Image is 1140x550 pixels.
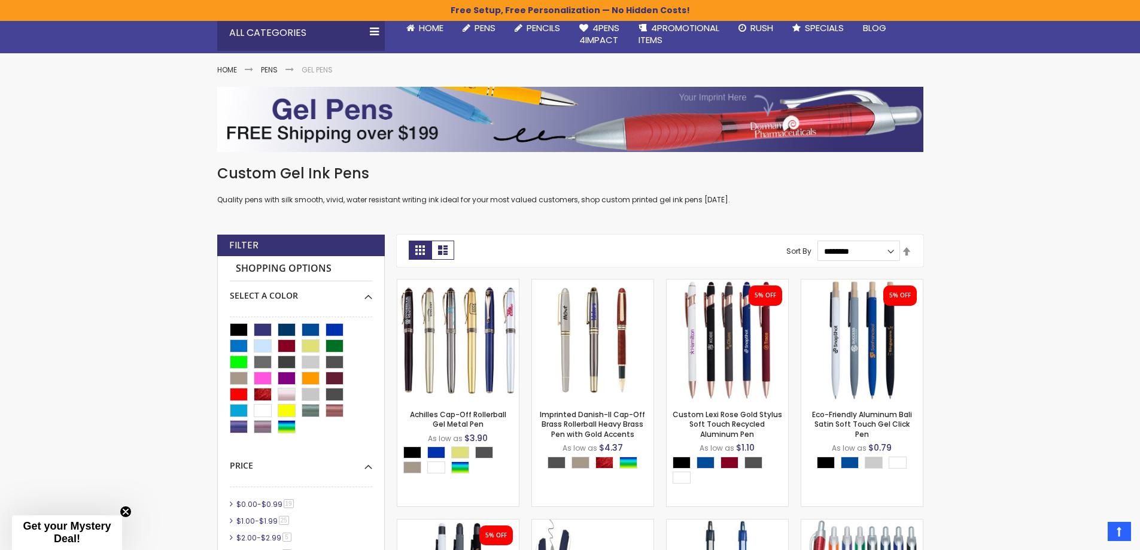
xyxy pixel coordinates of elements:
[12,515,122,550] div: Get your Mystery Deal!Close teaser
[23,520,111,545] span: Get your Mystery Deal!
[262,499,282,509] span: $0.99
[233,516,293,526] a: $1.00-$1.9925
[700,443,734,453] span: As low as
[532,279,653,401] img: Imprinted Danish-II Cap-Off Brass Rollerball Heavy Brass Pen with Gold Accents
[863,22,886,34] span: Blog
[599,442,623,454] span: $4.37
[505,15,570,41] a: Pencils
[485,531,507,540] div: 5% OFF
[229,239,259,252] strong: Filter
[817,457,835,469] div: Black
[673,409,782,439] a: Custom Lexi Rose Gold Stylus Soft Touch Recycled Aluminum Pen
[786,246,811,256] label: Sort By
[527,22,560,34] span: Pencils
[750,22,773,34] span: Rush
[120,506,132,518] button: Close teaser
[410,409,506,429] a: Achilles Cap-Off Rollerball Gel Metal Pen
[261,65,278,75] a: Pens
[532,519,653,529] a: Avendale Velvet Touch Stylus Gel Pen
[428,433,463,443] span: As low as
[230,281,372,302] div: Select A Color
[217,164,923,183] h1: Custom Gel Ink Pens
[540,409,645,439] a: Imprinted Danish-II Cap-Off Brass Rollerball Heavy Brass Pen with Gold Accents
[230,451,372,472] div: Price
[629,15,729,54] a: 4PROMOTIONALITEMS
[548,457,643,472] div: Select A Color
[409,241,431,260] strong: Grid
[729,15,783,41] a: Rush
[783,15,853,41] a: Specials
[217,15,385,51] div: All Categories
[475,446,493,458] div: Gunmetal
[667,279,788,401] img: Custom Lexi Rose Gold Stylus Soft Touch Recycled Aluminum Pen
[236,533,257,543] span: $2.00
[619,457,637,469] div: Assorted
[233,533,296,543] a: $2.00-$2.995
[259,516,278,526] span: $1.99
[236,516,255,526] span: $1.00
[801,279,923,401] img: Eco-Friendly Aluminum Bali Satin Soft Touch Gel Click Pen
[667,519,788,529] a: #882 Custom GEL PEN
[427,446,445,458] div: Blue
[284,499,294,508] span: 19
[832,443,867,453] span: As low as
[697,457,715,469] div: Dark Blue
[217,65,237,75] a: Home
[801,519,923,529] a: Rio Gel Pen With Contoured Rubber Grip
[812,409,912,439] a: Eco-Friendly Aluminum Bali Satin Soft Touch Gel Click Pen
[736,442,755,454] span: $1.10
[236,499,257,509] span: $0.00
[889,291,911,300] div: 5% OFF
[261,533,281,543] span: $2.99
[282,533,291,542] span: 5
[403,446,421,458] div: Black
[889,457,907,469] div: White
[397,519,519,529] a: Custom Recycled Fleetwood Stylus Satin Soft Touch Gel Click Pen
[801,279,923,289] a: Eco-Friendly Aluminum Bali Satin Soft Touch Gel Click Pen
[451,446,469,458] div: Gold
[817,457,913,472] div: Select A Color
[548,457,566,469] div: Gunmetal
[673,457,788,487] div: Select A Color
[667,279,788,289] a: Custom Lexi Rose Gold Stylus Soft Touch Recycled Aluminum Pen
[397,279,519,289] a: Achilles Cap-Off Rollerball Gel Metal Pen
[464,432,488,444] span: $3.90
[841,457,859,469] div: Dark Blue
[579,22,619,46] span: 4Pens 4impact
[403,446,519,476] div: Select A Color
[744,457,762,469] div: Gunmetal
[755,291,776,300] div: 5% OFF
[419,22,443,34] span: Home
[453,15,505,41] a: Pens
[595,457,613,469] div: Marble Burgundy
[570,15,629,54] a: 4Pens4impact
[217,87,923,151] img: Gel Pens
[475,22,495,34] span: Pens
[721,457,738,469] div: Burgundy
[1108,522,1131,541] a: Top
[563,443,597,453] span: As low as
[279,516,289,525] span: 25
[230,256,372,282] strong: Shopping Options
[217,164,923,205] div: Quality pens with silk smooth, vivid, water resistant writing ink ideal for your most valued cust...
[451,461,469,473] div: Assorted
[233,499,298,509] a: $0.00-$0.9919
[673,457,691,469] div: Black
[403,461,421,473] div: Nickel
[853,15,896,41] a: Blog
[302,65,333,75] strong: Gel Pens
[673,472,691,484] div: White
[865,457,883,469] div: Grey Light
[805,22,844,34] span: Specials
[427,461,445,473] div: White
[397,15,453,41] a: Home
[532,279,653,289] a: Imprinted Danish-II Cap-Off Brass Rollerball Heavy Brass Pen with Gold Accents
[639,22,719,46] span: 4PROMOTIONAL ITEMS
[397,279,519,401] img: Achilles Cap-Off Rollerball Gel Metal Pen
[868,442,892,454] span: $0.79
[571,457,589,469] div: Nickel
